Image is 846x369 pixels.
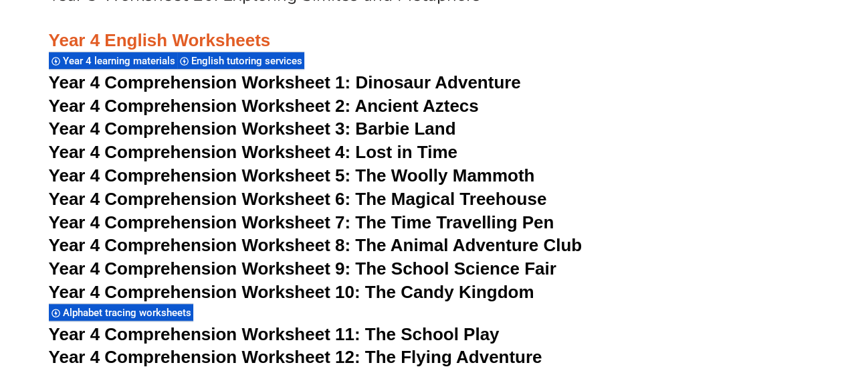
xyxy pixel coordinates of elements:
[49,72,521,92] a: Year 4 Comprehension Worksheet 1: Dinosaur Adventure
[355,72,520,92] span: Dinosaur Adventure
[49,212,554,232] a: Year 4 Comprehension Worksheet 7: The Time Travelling Pen
[49,235,583,255] a: Year 4 Comprehension Worksheet 8: The Animal Adventure Club
[49,303,193,321] div: Alphabet tracing worksheets
[49,52,177,70] div: Year 4 learning materials
[191,55,306,67] span: English tutoring services
[49,189,547,209] a: Year 4 Comprehension Worksheet 6: The Magical Treehouse
[49,72,351,92] span: Year 4 Comprehension Worksheet 1:
[49,282,534,302] a: Year 4 Comprehension Worksheet 10: The Candy Kingdom
[49,7,798,52] h3: Year 4 English Worksheets
[49,347,542,367] a: Year 4 Comprehension Worksheet 12: The Flying Adventure
[623,218,846,369] iframe: Chat Widget
[49,259,556,279] a: Year 4 Comprehension Worksheet 9: The School Science Fair
[49,324,500,344] a: Year 4 Comprehension Worksheet 11: The School Play
[63,55,179,67] span: Year 4 learning materials
[49,142,457,162] a: Year 4 Comprehension Worksheet 4: Lost in Time
[49,165,535,186] a: Year 4 Comprehension Worksheet 5: The Woolly Mammoth
[49,96,479,116] a: Year 4 Comprehension Worksheet 2: Ancient Aztecs
[63,307,195,319] span: Alphabet tracing worksheets
[177,52,304,70] div: English tutoring services
[49,119,456,139] a: Year 4 Comprehension Worksheet 3: Barbie Land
